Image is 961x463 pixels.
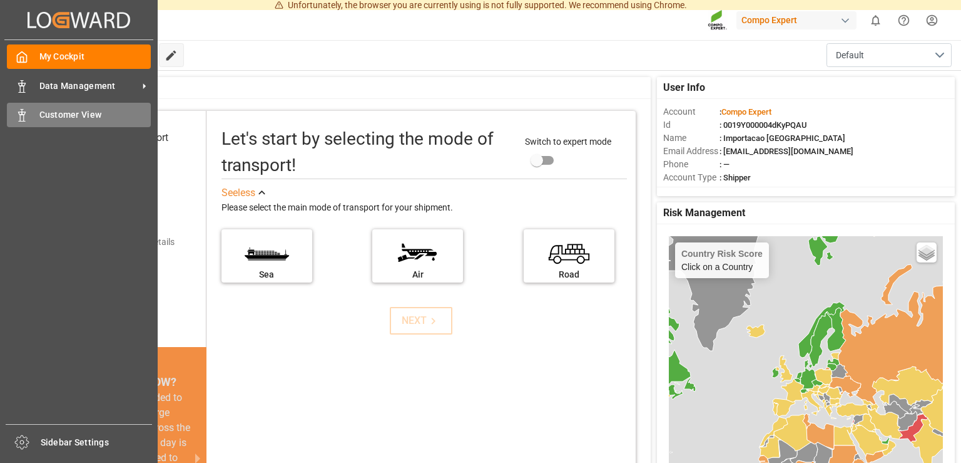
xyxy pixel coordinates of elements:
[917,242,937,263] a: Layers
[663,118,719,132] span: Id
[221,126,513,179] div: Let's start by selecting the mode of transport!
[96,236,175,249] div: Add shipping details
[719,147,853,156] span: : [EMAIL_ADDRESS][DOMAIN_NAME]
[228,268,306,281] div: Sea
[719,133,845,143] span: : Importacao [GEOGRAPHIC_DATA]
[663,132,719,145] span: Name
[836,49,864,62] span: Default
[221,200,627,216] div: Please select the main mode of transport for your shipment.
[663,105,719,118] span: Account
[390,307,452,335] button: NEXT
[719,107,771,117] span: :
[663,205,745,221] span: Risk Management
[525,137,611,147] span: Switch to expert mode
[530,268,608,281] div: Road
[663,80,705,95] span: User Info
[41,436,153,449] span: Sidebar Settings
[719,120,807,130] span: : 0019Y000004dKyPQAU
[39,50,151,63] span: My Cockpit
[7,44,151,69] a: My Cockpit
[39,108,151,122] span: Customer View
[402,313,440,328] div: NEXT
[7,103,151,127] a: Customer View
[221,185,255,200] div: See less
[663,158,719,171] span: Phone
[719,160,730,169] span: : —
[826,43,952,67] button: open menu
[721,107,771,117] span: Compo Expert
[379,268,457,281] div: Air
[719,173,751,182] span: : Shipper
[681,249,763,259] h4: Country Risk Score
[681,249,763,272] div: Click on a Country
[663,145,719,158] span: Email Address
[39,80,138,93] span: Data Management
[663,171,719,184] span: Account Type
